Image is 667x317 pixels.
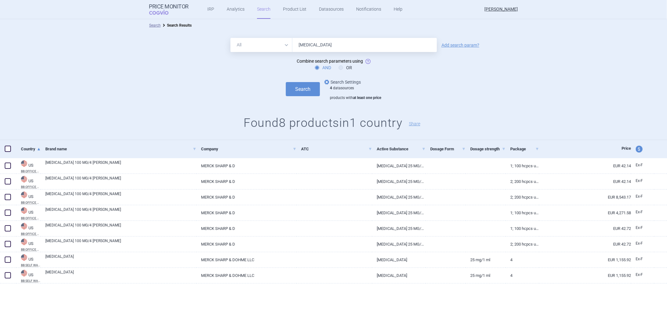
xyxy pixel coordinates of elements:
[636,194,643,199] span: Ex-factory price
[372,252,426,268] a: [MEDICAL_DATA]
[339,65,352,71] label: OR
[636,241,643,246] span: Ex-factory price
[16,254,41,267] a: USUSBB SELF WACAWP UNIT
[21,239,27,245] img: United States
[301,141,372,157] a: ATC
[16,207,41,220] a: USUSBB OFFICE WACAWP PCG
[330,86,332,90] strong: 4
[196,174,296,189] a: MERCK SHARP & D
[21,185,41,189] abbr: BB OFFICE ASP UNIT — Free online database of Office Administered drugs provided by BuyandBill.com...
[466,252,506,268] a: 25 MG/1 ML
[21,176,27,182] img: United States
[506,252,539,268] a: 4
[372,236,426,252] a: [MEDICAL_DATA] 25 MG/ML INJ,SOLN,4ML
[539,174,631,189] a: EUR 42.14
[45,254,196,265] a: [MEDICAL_DATA]
[16,175,41,189] a: USUSBB OFFICE ASP UNIT
[45,269,196,281] a: [MEDICAL_DATA]
[330,86,381,101] div: datasources products with
[631,192,654,201] a: Ex-F
[196,236,296,252] a: MERCK SHARP & D
[506,221,539,236] a: 1; 100 HCPCS Units
[372,174,426,189] a: [MEDICAL_DATA] 25 MG/ML INJ,SOLN,4ML
[16,191,41,204] a: USUSBB OFFICE WACAWP PCG
[21,270,27,276] img: United States
[16,269,41,283] a: USUSBB SELF WACAWP UNIT
[16,222,41,236] a: USUSBB OFFICE WACAWP UNIT
[21,217,41,220] abbr: BB OFFICE WACAWP PCG — Free online database of Office Administered drugs provided by BuyandBill.c...
[506,190,539,205] a: 2; 200 HCPCS Units
[631,239,654,248] a: Ex-F
[196,190,296,205] a: MERCK SHARP & D
[196,158,296,174] a: MERCK SHARP & D
[21,201,41,204] abbr: BB OFFICE WACAWP PCG — Free online database of Office Administered drugs provided by BuyandBill.c...
[539,236,631,252] a: EUR 42.72
[16,238,41,251] a: USUSBB OFFICE WACAWP UNIT
[539,205,631,221] a: EUR 4,271.58
[506,158,539,174] a: 1; 100 HCPCS Units
[636,257,643,261] span: Ex-factory price
[21,192,27,198] img: United States
[149,3,189,10] strong: Price Monitor
[167,23,192,28] strong: Search Results
[539,190,631,205] a: EUR 8,543.17
[506,205,539,221] a: 1; 100 HCPCS Units
[45,222,196,234] a: [MEDICAL_DATA] 100 MG/4 [PERSON_NAME]
[45,175,196,187] a: [MEDICAL_DATA] 100 MG/4 [PERSON_NAME]
[45,160,196,171] a: [MEDICAL_DATA] 100 MG/4 [PERSON_NAME]
[149,22,161,29] li: Search
[539,221,631,236] a: EUR 42.72
[286,82,320,96] button: Search
[45,191,196,202] a: [MEDICAL_DATA] 100 MG/4 [PERSON_NAME]
[372,205,426,221] a: [MEDICAL_DATA] 25 MG/ML INJ,SOLN,4ML
[470,141,506,157] a: Dosage strength
[161,22,192,29] li: Search Results
[372,221,426,236] a: [MEDICAL_DATA] 25 MG/ML INJ,SOLN,4ML
[636,210,643,214] span: Ex-factory price
[372,190,426,205] a: [MEDICAL_DATA] 25 MG/ML INJ,SOLN,4ML
[631,161,654,170] a: Ex-F
[21,264,41,267] abbr: BB SELF WACAWP UNIT — Free online database of Self Administered drugs provided by BuyandBill.com ...
[372,268,426,283] a: [MEDICAL_DATA]
[45,238,196,249] a: [MEDICAL_DATA] 100 MG/4 [PERSON_NAME]
[196,268,296,283] a: MERCK SHARP & DOHME LLC
[631,255,654,264] a: Ex-F
[636,226,643,230] span: Ex-factory price
[622,146,631,151] span: Price
[149,3,189,15] a: Price MonitorCOGVIO
[539,252,631,268] a: EUR 1,155.92
[539,158,631,174] a: EUR 42.14
[506,268,539,283] a: 4
[21,232,41,236] abbr: BB OFFICE WACAWP UNIT — Free online database of Office Administered drugs provided by BuyandBill....
[21,160,27,167] img: United States
[506,236,539,252] a: 2; 200 HCPCS Units
[315,65,331,71] label: AND
[21,254,27,261] img: United States
[636,179,643,183] span: Ex-factory price
[196,252,296,268] a: MERCK SHARP & DOHME LLC
[16,160,41,173] a: USUSBB OFFICE ASP UNIT
[21,141,41,157] a: Country
[631,270,654,280] a: Ex-F
[297,59,363,64] span: Combine search parameters using
[510,141,539,157] a: Package
[196,205,296,221] a: MERCK SHARP & D
[636,273,643,277] span: Ex-factory price
[45,141,196,157] a: Brand name
[631,223,654,233] a: Ex-F
[21,223,27,229] img: United States
[149,23,161,28] a: Search
[506,174,539,189] a: 2; 200 HCPCS Units
[21,207,27,214] img: United States
[442,43,479,47] a: Add search param?
[201,141,296,157] a: Company
[21,170,41,173] abbr: BB OFFICE ASP UNIT — Free online database of Office Administered drugs provided by BuyandBill.com...
[636,163,643,167] span: Ex-factory price
[539,268,631,283] a: EUR 1,155.92
[631,208,654,217] a: Ex-F
[631,176,654,186] a: Ex-F
[45,207,196,218] a: [MEDICAL_DATA] 100 MG/4 [PERSON_NAME]
[409,122,420,126] button: Share
[21,279,41,283] abbr: BB SELF WACAWP UNIT — Free online database of Self Administered drugs provided by BuyandBill.com ...
[430,141,466,157] a: Dosage Form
